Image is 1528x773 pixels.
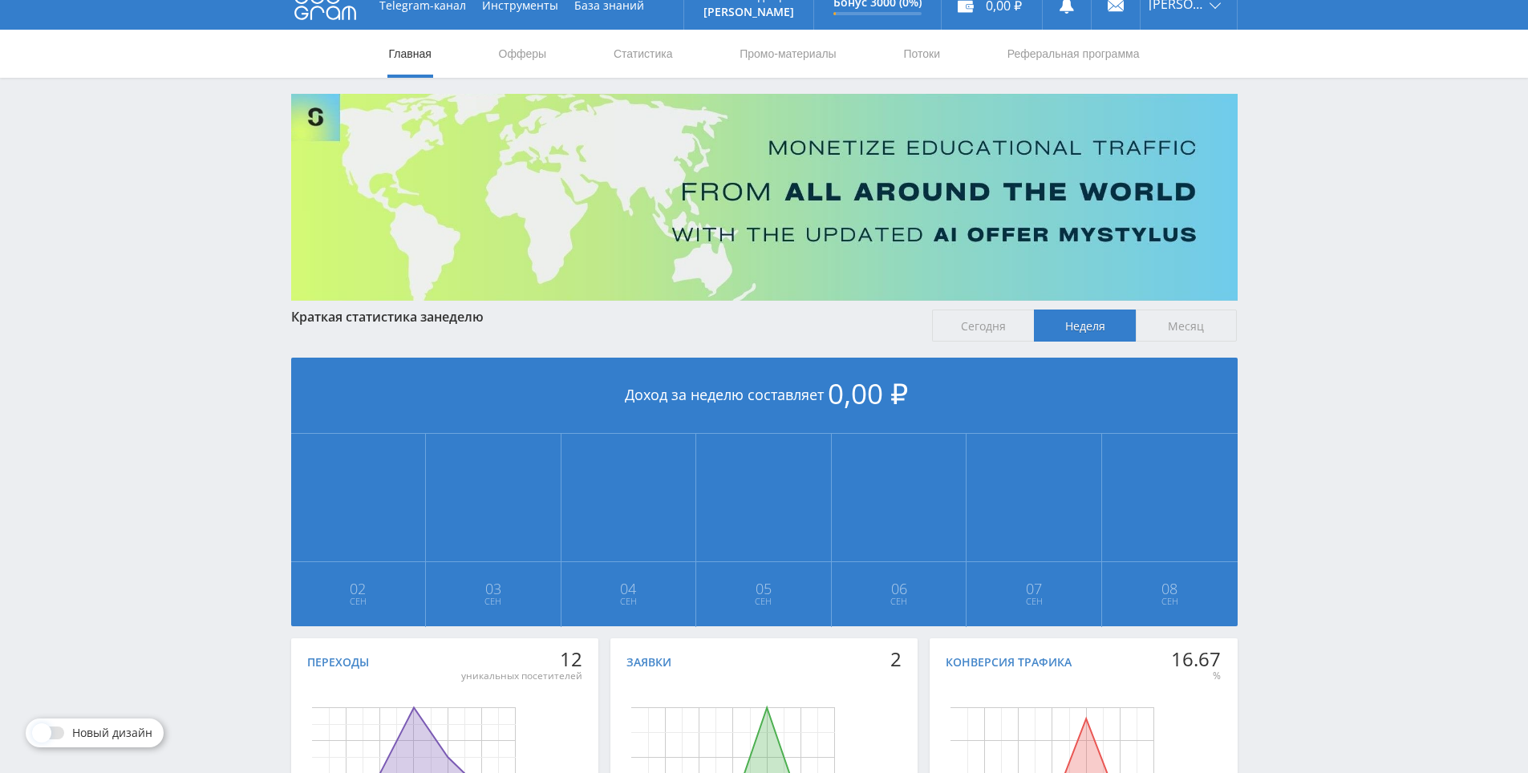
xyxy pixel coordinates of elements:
span: Сен [697,595,830,608]
div: 16.67 [1171,648,1221,670]
span: Неделя [1034,310,1136,342]
span: неделю [434,308,484,326]
p: [PERSON_NAME] [703,6,794,18]
span: 06 [833,582,966,595]
span: 04 [562,582,695,595]
div: 2 [890,648,902,670]
div: Краткая статистика за [291,310,917,324]
div: уникальных посетителей [461,670,582,682]
span: Сен [427,595,560,608]
img: Banner [291,94,1238,301]
span: 08 [1103,582,1237,595]
span: 07 [967,582,1100,595]
span: Месяц [1136,310,1238,342]
div: 12 [461,648,582,670]
a: Офферы [497,30,549,78]
span: Сен [833,595,966,608]
a: Реферальная программа [1006,30,1141,78]
span: 02 [292,582,425,595]
span: Новый дизайн [72,726,152,739]
a: Статистика [612,30,675,78]
span: 0,00 ₽ [828,374,908,412]
span: 05 [697,582,830,595]
div: Доход за неделю составляет [291,358,1238,434]
span: Сен [562,595,695,608]
span: Сен [292,595,425,608]
a: Промо-материалы [738,30,837,78]
div: Заявки [626,656,671,669]
span: Сен [1103,595,1237,608]
span: Сегодня [932,310,1034,342]
span: Сен [967,595,1100,608]
div: Конверсия трафика [946,656,1072,669]
a: Главная [387,30,433,78]
span: 03 [427,582,560,595]
a: Потоки [902,30,942,78]
div: % [1171,670,1221,682]
div: Переходы [307,656,369,669]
